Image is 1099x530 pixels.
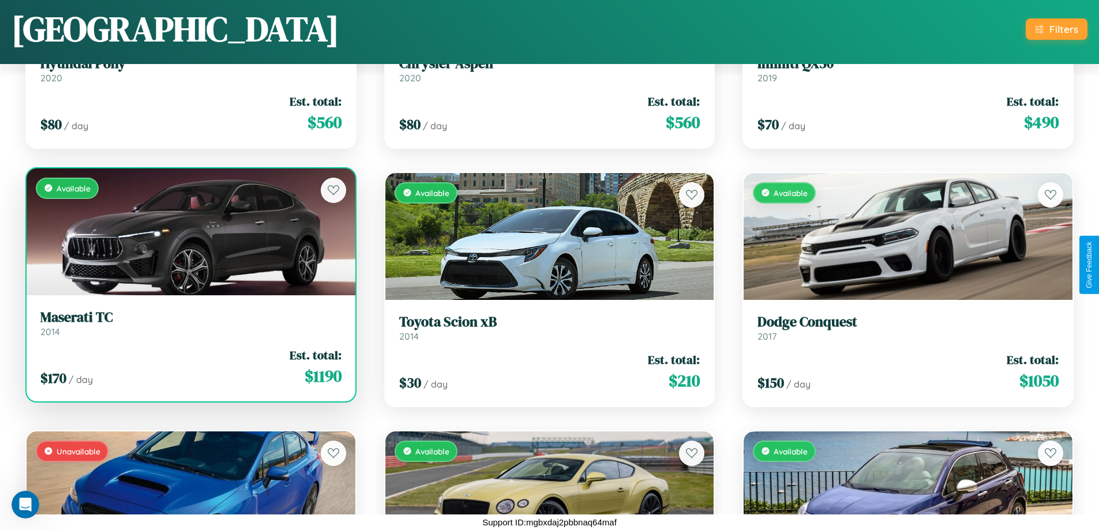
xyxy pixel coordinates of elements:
span: Available [415,188,449,198]
span: $ 30 [399,373,421,392]
div: Give Feedback [1085,242,1093,288]
button: Filters [1026,18,1087,40]
iframe: Intercom live chat [12,491,39,518]
h3: Maserati TC [40,309,342,326]
span: Available [774,446,808,456]
span: $ 150 [757,373,784,392]
a: Infiniti QX502019 [757,55,1059,84]
span: Est. total: [290,93,342,110]
span: Unavailable [57,446,100,456]
a: Toyota Scion xB2014 [399,314,700,342]
span: $ 1050 [1019,369,1059,392]
h3: Chrysler Aspen [399,55,700,72]
span: / day [64,120,88,131]
span: Est. total: [648,351,700,368]
h3: Hyundai Pony [40,55,342,72]
span: $ 560 [307,111,342,134]
h3: Toyota Scion xB [399,314,700,330]
span: Est. total: [648,93,700,110]
span: / day [781,120,805,131]
h3: Dodge Conquest [757,314,1059,330]
a: Chrysler Aspen2020 [399,55,700,84]
span: $ 80 [399,115,421,134]
span: / day [423,378,448,390]
a: Maserati TC2014 [40,309,342,337]
span: Available [57,183,91,193]
h1: [GEOGRAPHIC_DATA] [12,5,339,52]
a: Dodge Conquest2017 [757,314,1059,342]
span: 2017 [757,330,777,342]
span: Available [774,188,808,198]
div: Filters [1049,23,1078,35]
span: 2020 [399,72,421,84]
span: Available [415,446,449,456]
span: $ 490 [1024,111,1059,134]
span: Est. total: [290,347,342,363]
h3: Infiniti QX50 [757,55,1059,72]
span: $ 1190 [305,364,342,388]
a: Hyundai Pony2020 [40,55,342,84]
span: 2019 [757,72,777,84]
span: / day [786,378,811,390]
span: Est. total: [1007,351,1059,368]
span: Est. total: [1007,93,1059,110]
span: $ 560 [666,111,700,134]
span: / day [69,374,93,385]
p: Support ID: mgbxdaj2pbbnaq64maf [482,514,617,530]
span: 2014 [399,330,419,342]
span: $ 170 [40,369,66,388]
span: 2020 [40,72,62,84]
span: $ 80 [40,115,62,134]
span: $ 70 [757,115,779,134]
span: / day [423,120,447,131]
span: 2014 [40,326,60,337]
span: $ 210 [669,369,700,392]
